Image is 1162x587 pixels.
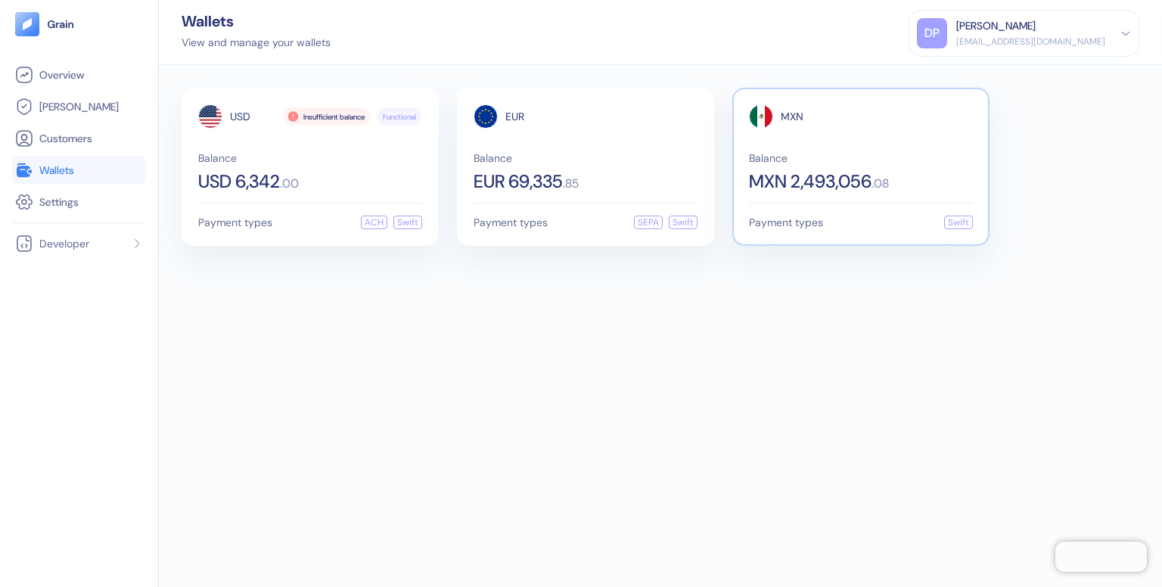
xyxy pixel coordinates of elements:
span: . 00 [280,178,299,190]
span: Functional [383,111,416,123]
img: logo [47,19,75,30]
span: EUR [505,111,524,122]
span: Developer [39,236,89,251]
a: Overview [15,66,143,84]
div: View and manage your wallets [182,35,331,51]
span: Overview [39,67,84,82]
a: Customers [15,129,143,148]
span: USD 6,342 [198,172,280,191]
span: [PERSON_NAME] [39,99,119,114]
span: MXN 2,493,056 [749,172,871,191]
span: Payment types [474,217,548,228]
span: . 08 [871,178,889,190]
a: Settings [15,193,143,211]
div: Swift [393,216,422,229]
div: [EMAIL_ADDRESS][DOMAIN_NAME] [956,35,1105,48]
span: Payment types [749,217,823,228]
div: Insufficient balance [284,107,371,126]
div: ACH [361,216,387,229]
div: Swift [669,216,698,229]
span: USD [230,111,250,122]
div: [PERSON_NAME] [956,18,1036,34]
span: . 85 [563,178,579,190]
div: Swift [944,216,973,229]
span: Balance [474,153,698,163]
span: Payment types [198,217,272,228]
div: SEPA [634,216,663,229]
a: Wallets [15,161,143,179]
div: Wallets [182,14,331,29]
span: Settings [39,194,79,210]
img: logo-tablet-V2.svg [15,12,39,36]
span: EUR 69,335 [474,172,563,191]
iframe: Chatra live chat [1055,542,1147,572]
a: [PERSON_NAME] [15,98,143,116]
div: DP [917,18,947,48]
span: Wallets [39,163,74,178]
span: Customers [39,131,92,146]
span: MXN [781,111,803,122]
span: Balance [749,153,973,163]
span: Balance [198,153,422,163]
